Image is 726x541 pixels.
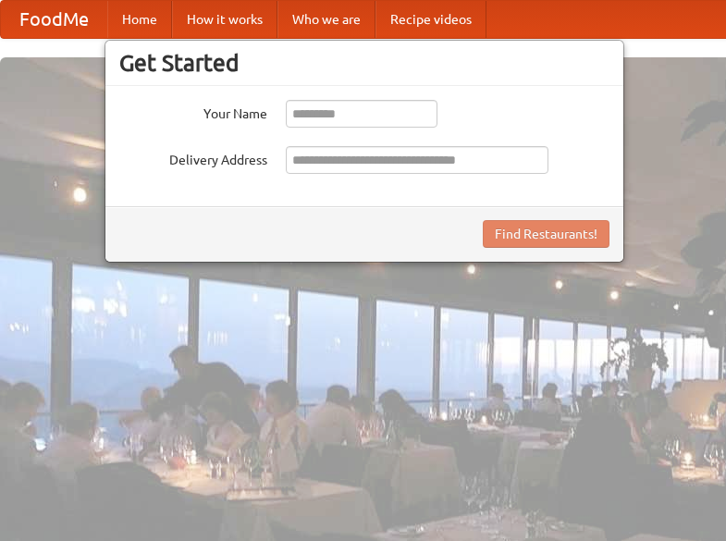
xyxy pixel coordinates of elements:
[119,146,267,169] label: Delivery Address
[119,49,609,77] h3: Get Started
[375,1,486,38] a: Recipe videos
[483,220,609,248] button: Find Restaurants!
[277,1,375,38] a: Who we are
[119,100,267,123] label: Your Name
[107,1,172,38] a: Home
[1,1,107,38] a: FoodMe
[172,1,277,38] a: How it works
